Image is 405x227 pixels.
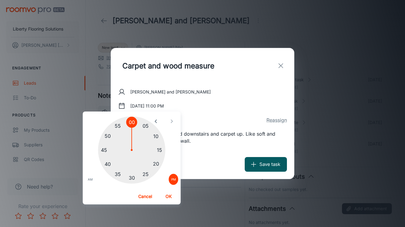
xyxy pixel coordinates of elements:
button: Cancel [136,191,155,202]
button: AM [85,174,95,185]
input: Title* [118,55,241,76]
button: PM [169,174,178,185]
button: Reassign [266,116,287,124]
span: PM [171,176,176,182]
span: AM [88,176,93,182]
button: OK [159,191,178,202]
button: Save task [245,157,287,172]
button: open previous view [151,116,161,126]
p: [PERSON_NAME] and [PERSON_NAME] [130,89,211,95]
textarea: Adding 2 rooms wood downstairs and carpet up. Like soft and plush similar to color wall. [130,130,283,145]
button: exit [275,60,287,72]
button: [DATE] 11:00 PM [128,101,166,112]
